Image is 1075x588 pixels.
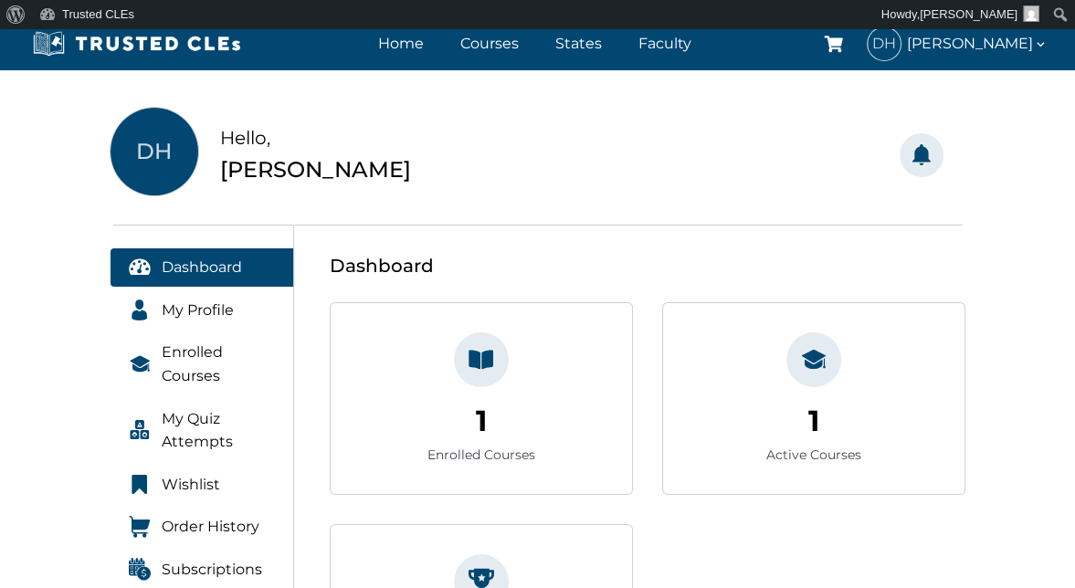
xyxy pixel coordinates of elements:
a: Enrolled Courses [111,333,294,394]
a: Order History [111,508,294,546]
span: Subscriptions [162,558,262,582]
div: 1 [476,398,487,445]
span: My Quiz Attempts [162,407,276,454]
a: Home [374,30,428,57]
div: 1 [808,398,819,445]
a: Courses [456,30,523,57]
span: Wishlist [162,473,220,497]
div: Active Courses [766,445,861,465]
span: Enrolled Courses [162,341,276,387]
span: [PERSON_NAME] [907,31,1048,56]
a: My Quiz Attempts [111,400,294,461]
div: [PERSON_NAME] [220,152,411,187]
span: My Profile [162,299,234,322]
div: Enrolled Courses [427,445,535,465]
a: My Profile [111,291,294,330]
div: Hello, [220,123,411,152]
span: [PERSON_NAME] [920,7,1017,21]
div: Dashboard [330,251,965,280]
img: Trusted CLEs [27,30,246,58]
a: Dashboard [111,248,294,287]
span: Order History [162,515,259,539]
span: DH [868,27,901,60]
a: States [551,30,606,57]
span: DH [111,108,198,195]
a: Faculty [634,30,696,57]
span: Dashboard [162,256,242,279]
a: Wishlist [111,466,294,504]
